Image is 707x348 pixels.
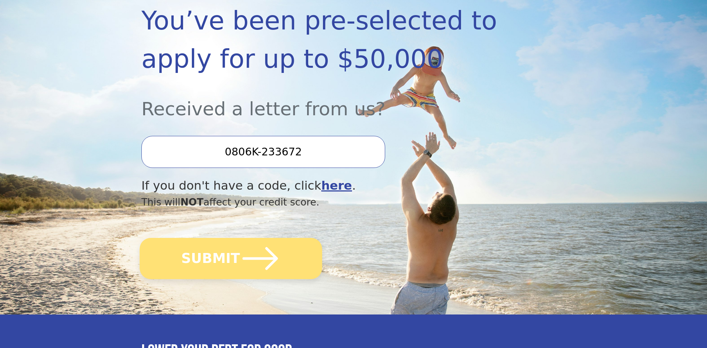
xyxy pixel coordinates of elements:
[141,195,502,210] div: This will affect your credit score.
[141,177,502,195] div: If you don't have a code, click .
[141,136,385,168] input: Enter your Offer Code:
[141,78,502,123] div: Received a letter from us?
[321,179,352,193] a: here
[140,238,322,279] button: SUBMIT
[180,196,204,208] span: NOT
[141,1,502,78] div: You’ve been pre-selected to apply for up to $50,000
